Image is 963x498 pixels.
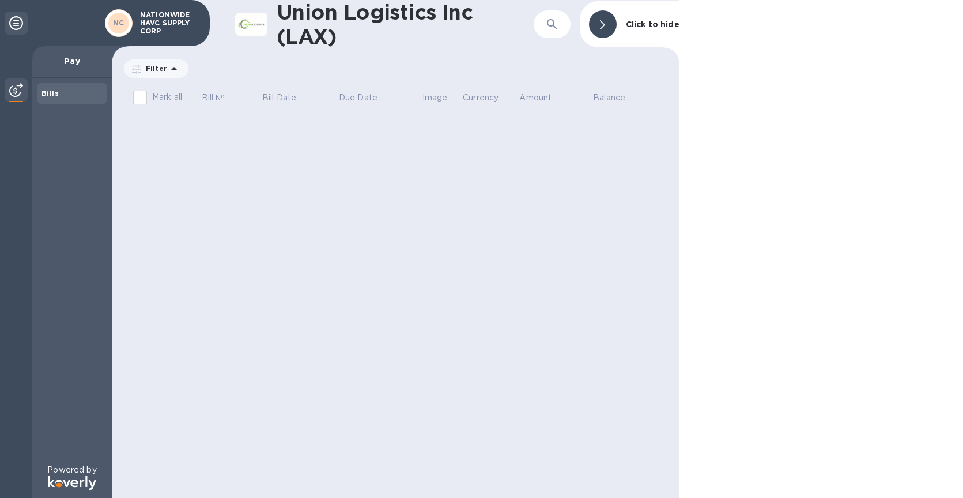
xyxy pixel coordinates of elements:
[422,92,448,104] p: Image
[593,92,625,104] p: Balance
[626,20,679,29] b: Click to hide
[47,464,96,476] p: Powered by
[519,92,552,104] p: Amount
[202,92,240,104] span: Bill №
[113,18,124,27] b: NC
[41,89,59,98] b: Bills
[141,63,167,73] p: Filter
[593,92,640,104] span: Balance
[262,92,296,104] p: Bill Date
[41,55,103,67] p: Pay
[140,11,198,35] p: NATIONWIDE HAVC SUPPLY CORP
[262,92,311,104] span: Bill Date
[202,92,225,104] p: Bill №
[519,92,567,104] span: Amount
[152,91,182,103] p: Mark all
[463,92,499,104] p: Currency
[339,92,392,104] span: Due Date
[339,92,377,104] p: Due Date
[48,476,96,490] img: Logo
